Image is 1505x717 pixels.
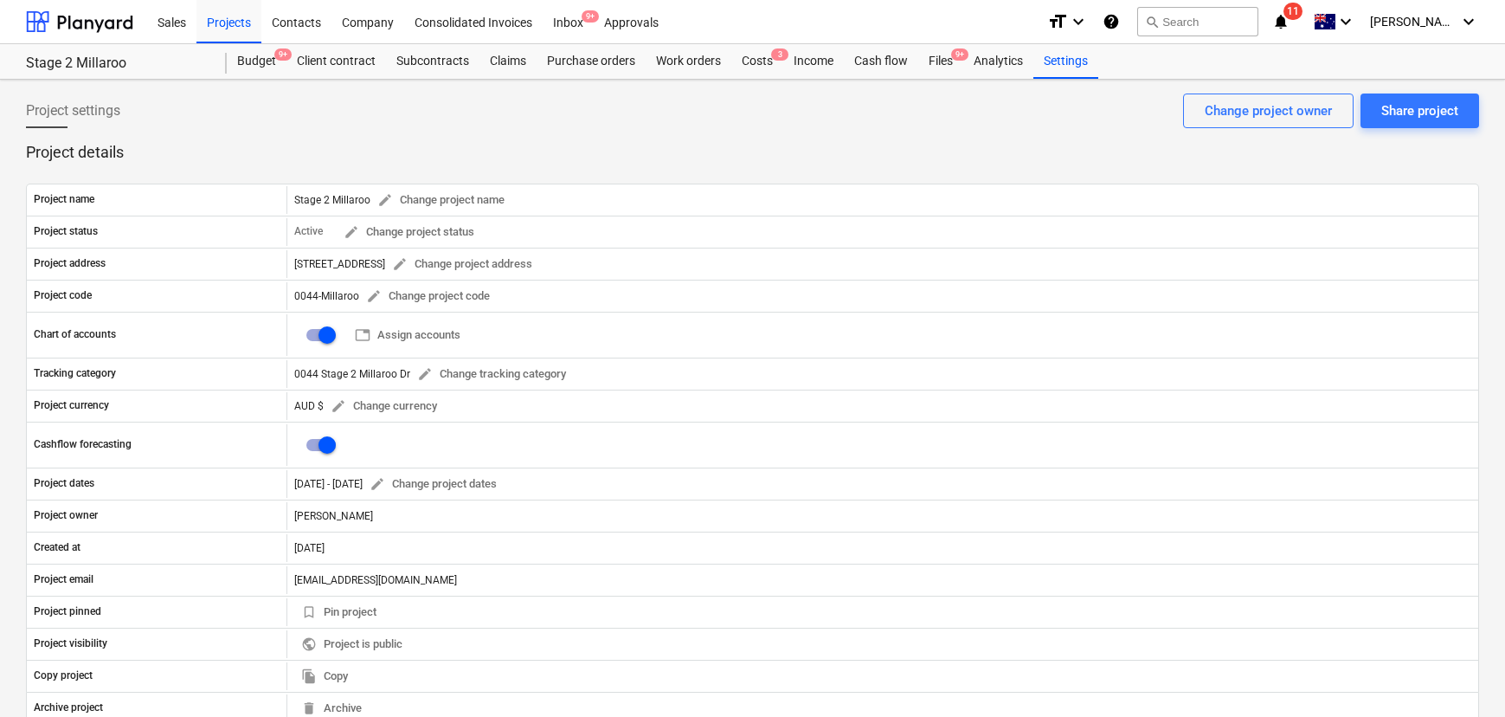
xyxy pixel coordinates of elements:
[731,44,783,79] a: Costs3
[1370,15,1457,29] span: [PERSON_NAME]
[294,599,383,626] button: Pin project
[331,397,437,417] span: Change currency
[301,701,317,716] span: delete
[1183,94,1354,128] button: Change project owner
[1335,11,1356,32] i: keyboard_arrow_down
[1145,15,1159,29] span: search
[1047,11,1068,32] i: format_size
[417,366,433,382] span: edit
[366,287,490,307] span: Change project code
[479,44,537,79] a: Claims
[34,540,80,555] p: Created at
[731,44,783,79] div: Costs
[363,471,504,498] button: Change project dates
[370,187,511,214] button: Change project name
[34,669,93,683] p: Copy project
[294,187,511,214] div: Stage 2 Millaroo
[34,437,132,452] p: Cashflow forecasting
[771,48,788,61] span: 3
[1033,44,1098,79] a: Settings
[26,100,120,121] span: Project settings
[963,44,1033,79] a: Analytics
[951,48,968,61] span: 9+
[1283,3,1302,20] span: 11
[34,636,107,651] p: Project visibility
[301,604,317,620] span: bookmark_border
[386,44,479,79] a: Subcontracts
[294,251,539,278] div: [STREET_ADDRESS]
[34,192,94,207] p: Project name
[26,142,1479,163] p: Project details
[34,701,103,715] p: Archive project
[359,283,497,310] button: Change project code
[286,534,1478,562] div: [DATE]
[301,636,317,652] span: public
[377,191,505,210] span: Change project name
[1068,11,1089,32] i: keyboard_arrow_down
[227,44,286,79] div: Budget
[1103,11,1120,32] i: Knowledge base
[34,604,101,619] p: Project pinned
[34,327,116,342] p: Chart of accounts
[1205,100,1332,122] div: Change project owner
[348,322,467,349] button: Assign accounts
[355,327,370,343] span: table
[844,44,918,79] a: Cash flow
[1137,7,1258,36] button: Search
[286,566,1478,594] div: [EMAIL_ADDRESS][DOMAIN_NAME]
[34,508,98,523] p: Project owner
[1381,100,1458,122] div: Share project
[34,256,106,271] p: Project address
[294,631,409,658] button: Project is public
[537,44,646,79] a: Purchase orders
[34,288,92,303] p: Project code
[294,399,324,411] span: AUD $
[301,669,317,684] span: file_copy
[1458,11,1479,32] i: keyboard_arrow_down
[366,288,382,304] span: edit
[783,44,844,79] a: Income
[646,44,731,79] a: Work orders
[392,255,532,275] span: Change project address
[274,48,292,61] span: 9+
[301,603,376,623] span: Pin project
[377,192,393,208] span: edit
[417,365,566,384] span: Change tracking category
[34,572,93,587] p: Project email
[1360,94,1479,128] button: Share project
[918,44,963,79] a: Files9+
[294,663,355,690] button: Copy
[26,55,206,73] div: Stage 2 Millaroo
[582,10,599,23] span: 9+
[34,224,98,239] p: Project status
[355,326,460,346] span: Assign accounts
[392,256,408,272] span: edit
[34,366,116,381] p: Tracking category
[294,283,497,310] div: 0044-Millaroo
[301,635,402,655] span: Project is public
[324,393,444,420] button: Change currency
[337,219,481,246] button: Change project status
[294,224,323,239] p: Active
[370,475,497,494] span: Change project dates
[294,361,573,388] div: 0044 Stage 2 Millaroo Dr
[286,502,1478,530] div: [PERSON_NAME]
[918,44,963,79] div: Files
[227,44,286,79] a: Budget9+
[385,251,539,278] button: Change project address
[410,361,573,388] button: Change tracking category
[301,667,348,687] span: Copy
[370,476,385,492] span: edit
[286,44,386,79] a: Client contract
[34,476,94,491] p: Project dates
[344,223,474,242] span: Change project status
